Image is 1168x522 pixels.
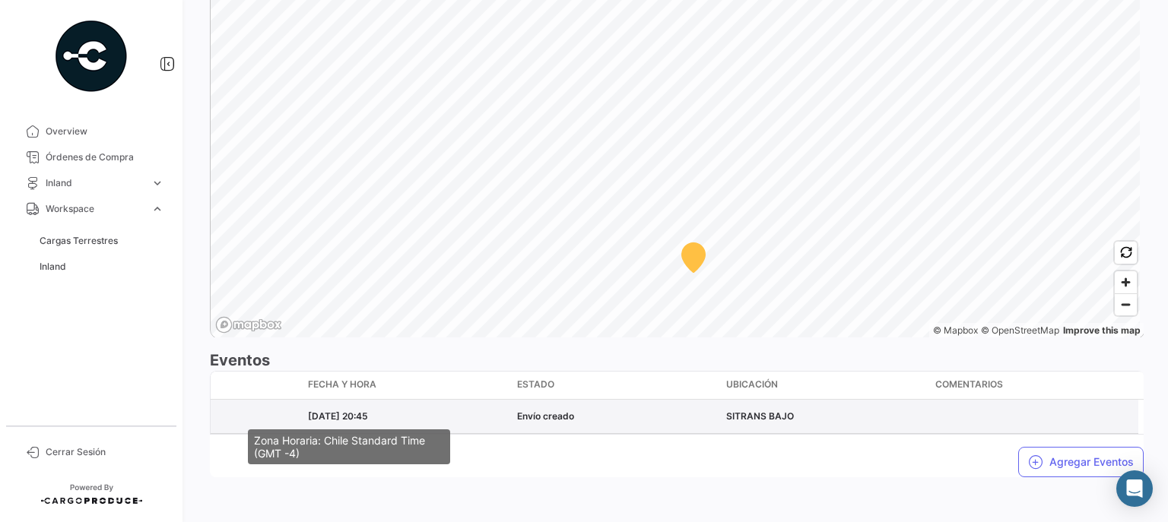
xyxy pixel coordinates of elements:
span: Estado [517,378,554,391]
span: expand_more [151,202,164,216]
a: Overview [12,119,170,144]
div: Abrir Intercom Messenger [1116,470,1153,507]
span: expand_more [151,176,164,190]
a: Mapbox [933,324,978,336]
datatable-header-cell: Fecha y Hora [302,372,511,399]
div: Zona Horaria: Chile Standard Time (GMT -4) [248,429,450,464]
div: Map marker [681,242,706,273]
button: Zoom in [1115,271,1137,293]
span: Inland [40,260,66,274]
a: Cargas Terrestres [33,229,170,252]
datatable-header-cell: Estado [511,372,720,399]
a: Órdenes de Compra [12,144,170,170]
span: Overview [46,125,164,138]
a: Mapbox logo [215,316,282,334]
span: Cargas Terrestres [40,234,118,248]
div: SITRANS BAJO [726,410,923,423]
div: Envío creado [517,410,714,423]
span: [DATE] 20:45 [308,410,368,422]
h3: Eventos [210,350,1144,371]
button: Agregar Eventos [1018,447,1144,477]
span: Órdenes de Compra [46,150,164,164]
datatable-header-cell: Comentarios [929,372,1138,399]
span: Fecha y Hora [308,378,376,391]
span: Cerrar Sesión [46,445,164,459]
a: OpenStreetMap [981,324,1059,336]
span: Workspace [46,202,144,216]
button: Zoom out [1115,293,1137,315]
datatable-header-cell: Ubicación [720,372,929,399]
span: Ubicación [726,378,778,391]
span: Comentarios [935,378,1003,391]
img: powered-by.png [53,18,129,94]
span: Inland [46,176,144,190]
a: Map feedback [1063,324,1141,336]
span: Zoom out [1115,294,1137,315]
a: Inland [33,255,170,278]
